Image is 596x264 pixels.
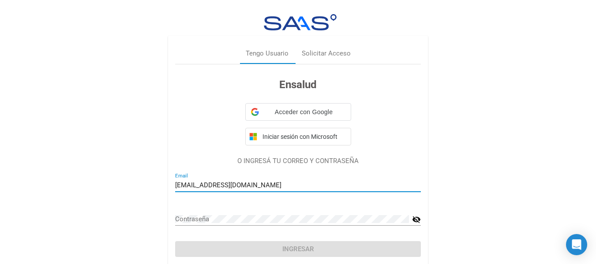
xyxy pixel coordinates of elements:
[261,133,347,140] span: Iniciar sesión con Microsoft
[245,128,351,145] button: Iniciar sesión con Microsoft
[175,241,421,257] button: Ingresar
[566,234,587,255] div: Open Intercom Messenger
[245,103,351,121] div: Acceder con Google
[175,77,421,93] h3: Ensalud
[175,156,421,166] p: O INGRESÁ TU CORREO Y CONTRASEÑA
[302,48,351,59] div: Solicitar Acceso
[412,214,421,225] mat-icon: visibility_off
[246,48,289,59] div: Tengo Usuario
[282,245,314,253] span: Ingresar
[262,108,345,117] span: Acceder con Google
